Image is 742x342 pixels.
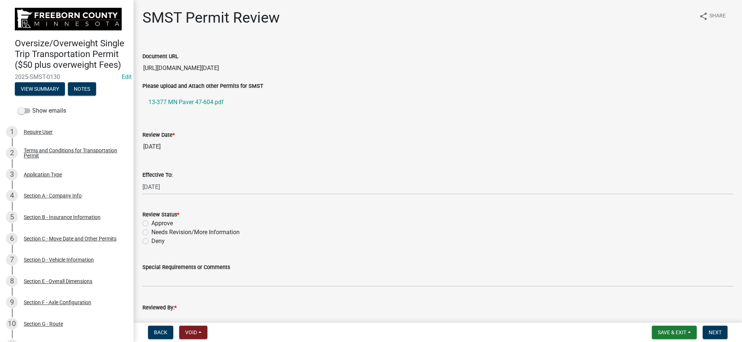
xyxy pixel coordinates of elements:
[24,193,82,198] div: Section A - Company Info
[179,326,207,339] button: Void
[185,329,197,335] span: Void
[122,73,132,80] wm-modal-confirm: Edit Application Number
[6,318,18,330] div: 10
[693,9,732,23] button: shareShare
[709,12,726,21] span: Share
[154,329,167,335] span: Back
[709,329,722,335] span: Next
[24,215,101,220] div: Section B - Insurance Information
[142,212,179,218] label: Review Status
[652,326,697,339] button: Save & Exit
[6,211,18,223] div: 5
[148,326,173,339] button: Back
[142,305,177,311] label: Reviewed By:
[142,173,173,178] label: Effective To:
[24,129,53,135] div: Require User
[142,93,733,111] a: 13-377 MN Paver 47-604.pdf
[15,82,65,96] button: View Summary
[15,8,122,30] img: Freeborn County, Minnesota
[68,86,96,92] wm-modal-confirm: Notes
[15,73,119,80] span: 2025-SMST-0130
[151,228,240,237] label: Needs Revision/More Information
[15,38,128,70] h4: Oversize/Overweight Single Trip Transportation Permit ($50 plus overweight Fees)
[24,148,122,158] div: Terms and Conditions for Transportation Permit
[24,321,63,326] div: Section G - Route
[142,265,230,270] label: Special Requirements or Comments
[142,9,280,27] h1: SMST Permit Review
[6,147,18,159] div: 2
[6,254,18,266] div: 7
[142,54,178,59] label: Document URL
[24,257,94,262] div: Section D - Vehicle Information
[6,190,18,202] div: 4
[142,84,263,89] label: Please upload and Attach other Permits for SMST
[122,73,132,80] a: Edit
[24,236,116,241] div: Section C - Move Date and Other Permits
[6,169,18,180] div: 3
[151,237,165,246] label: Deny
[15,86,65,92] wm-modal-confirm: Summary
[6,126,18,138] div: 1
[24,300,91,305] div: Section F - Axle Configuration
[6,275,18,287] div: 8
[6,233,18,245] div: 6
[68,82,96,96] button: Notes
[6,296,18,308] div: 9
[151,219,173,228] label: Approve
[658,329,686,335] span: Save & Exit
[24,172,62,177] div: Application Type
[18,106,66,115] label: Show emails
[142,133,175,138] label: Review Date
[703,326,728,339] button: Next
[699,12,708,21] i: share
[24,279,92,284] div: Section E - Overall Dimensions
